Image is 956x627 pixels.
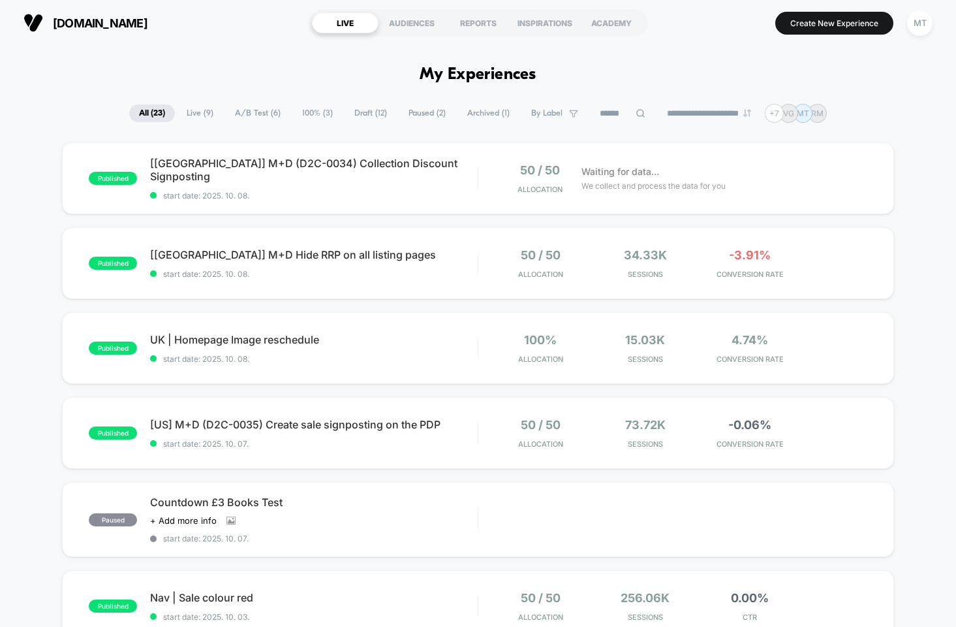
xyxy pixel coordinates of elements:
[89,513,137,526] span: paused
[150,157,478,183] span: [[GEOGRAPHIC_DATA]] M+D (D2C-0034) Collection Discount Signposting
[150,591,478,604] span: Nav | Sale colour red
[89,257,137,270] span: published
[150,496,478,509] span: Countdown £3 Books Test
[581,165,659,179] span: Waiting for data...
[581,180,726,192] span: We collect and process the data for you
[20,12,151,33] button: [DOMAIN_NAME]
[225,104,290,122] span: A/B Test ( 6 )
[150,354,478,364] span: start date: 2025. 10. 08.
[765,104,784,123] div: + 7
[520,163,560,177] span: 50 / 50
[89,172,137,185] span: published
[596,355,695,364] span: Sessions
[701,440,799,449] span: CONVERSION RATE
[150,418,478,431] span: [US] M+D (D2C-0035) Create sale signposting on the PDP
[518,355,563,364] span: Allocation
[521,418,561,432] span: 50 / 50
[728,418,771,432] span: -0.06%
[445,12,512,33] div: REPORTS
[701,613,799,622] span: CTR
[783,108,794,118] p: VG
[517,185,563,194] span: Allocation
[521,248,561,262] span: 50 / 50
[129,104,175,122] span: All ( 23 )
[625,418,666,432] span: 73.72k
[23,13,43,33] img: Visually logo
[150,534,478,543] span: start date: 2025. 10. 07.
[907,10,933,36] div: MT
[811,108,824,118] p: RM
[518,270,563,279] span: Allocation
[521,591,561,605] span: 50 / 50
[378,12,445,33] div: AUDIENCES
[624,248,667,262] span: 34.33k
[797,108,809,118] p: MT
[512,12,578,33] div: INSPIRATIONS
[312,12,378,33] div: LIVE
[903,10,936,37] button: MT
[399,104,455,122] span: Paused ( 2 )
[732,333,768,347] span: 4.74%
[150,515,217,526] span: + Add more info
[518,613,563,622] span: Allocation
[345,104,397,122] span: Draft ( 12 )
[150,333,478,346] span: UK | Homepage Image reschedule
[524,333,557,347] span: 100%
[177,104,223,122] span: Live ( 9 )
[150,191,478,201] span: start date: 2025. 10. 08.
[150,248,478,261] span: [[GEOGRAPHIC_DATA]] M+D Hide RRP on all listing pages
[150,269,478,279] span: start date: 2025. 10. 08.
[775,12,893,35] button: Create New Experience
[701,270,799,279] span: CONVERSION RATE
[518,440,563,449] span: Allocation
[596,440,695,449] span: Sessions
[731,591,769,605] span: 0.00%
[596,613,695,622] span: Sessions
[457,104,519,122] span: Archived ( 1 )
[596,270,695,279] span: Sessions
[701,355,799,364] span: CONVERSION RATE
[292,104,343,122] span: 100% ( 3 )
[89,426,137,440] span: published
[625,333,665,347] span: 15.03k
[150,612,478,622] span: start date: 2025. 10. 03.
[621,591,670,605] span: 256.06k
[743,109,751,117] img: end
[531,108,563,118] span: By Label
[150,439,478,449] span: start date: 2025. 10. 07.
[729,248,771,262] span: -3.91%
[53,16,147,30] span: [DOMAIN_NAME]
[420,65,536,84] h1: My Experiences
[578,12,645,33] div: ACADEMY
[89,600,137,613] span: published
[89,342,137,355] span: published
